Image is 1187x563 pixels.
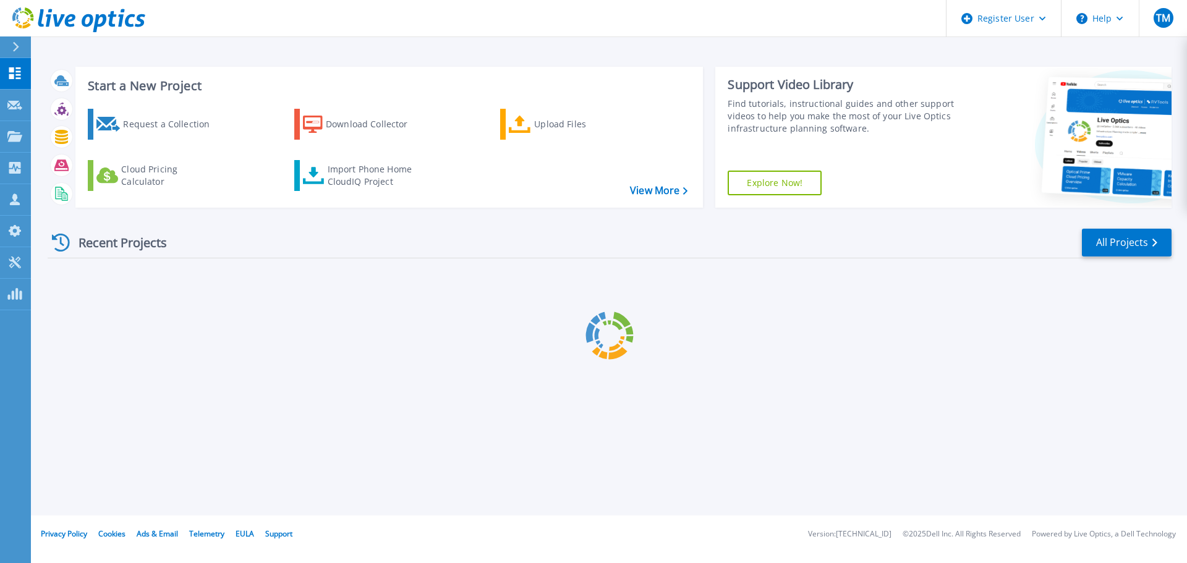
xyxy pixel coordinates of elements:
a: Ads & Email [137,528,178,539]
h3: Start a New Project [88,79,687,93]
a: Support [265,528,292,539]
div: Download Collector [326,112,425,137]
div: Recent Projects [48,227,184,258]
a: Telemetry [189,528,224,539]
li: Version: [TECHNICAL_ID] [808,530,891,538]
div: Import Phone Home CloudIQ Project [328,163,424,188]
li: Powered by Live Optics, a Dell Technology [1032,530,1176,538]
a: Request a Collection [88,109,226,140]
div: Cloud Pricing Calculator [121,163,220,188]
a: Explore Now! [728,171,822,195]
span: TM [1156,13,1170,23]
li: © 2025 Dell Inc. All Rights Reserved [903,530,1021,538]
a: Cookies [98,528,126,539]
a: All Projects [1082,229,1172,256]
div: Support Video Library [728,77,960,93]
a: Download Collector [294,109,432,140]
div: Find tutorials, instructional guides and other support videos to help you make the most of your L... [728,98,960,135]
div: Request a Collection [123,112,222,137]
a: Upload Files [500,109,638,140]
a: Privacy Policy [41,528,87,539]
div: Upload Files [534,112,633,137]
a: Cloud Pricing Calculator [88,160,226,191]
a: View More [630,185,687,197]
a: EULA [236,528,254,539]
